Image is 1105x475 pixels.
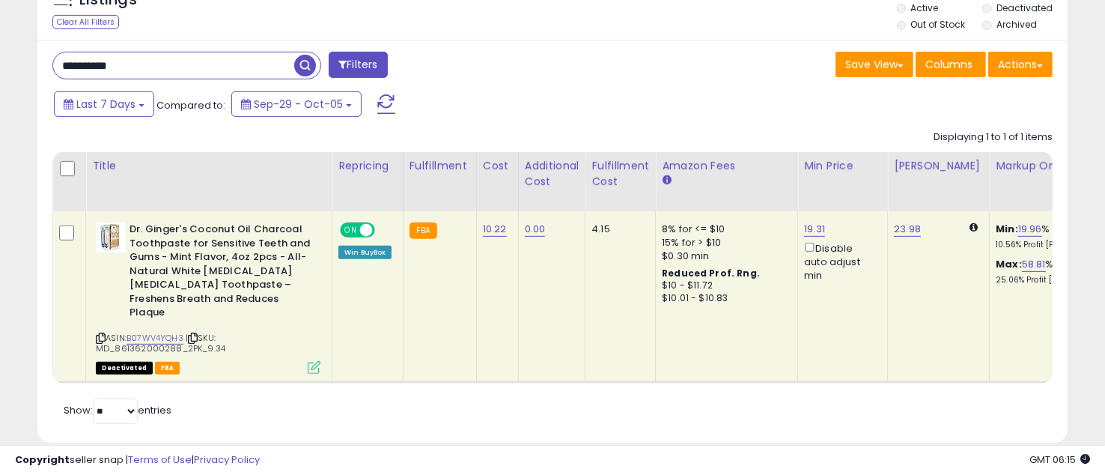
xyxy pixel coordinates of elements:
span: ON [341,224,360,237]
div: 8% for <= $10 [662,223,786,236]
div: Displaying 1 to 1 of 1 items [934,130,1053,145]
div: Amazon Fees [662,158,791,174]
div: Disable auto adjust min [804,240,876,282]
span: All listings that are unavailable for purchase on Amazon for any reason other than out-of-stock [96,362,153,375]
span: FBA [155,362,180,375]
label: Active [910,1,938,14]
span: Sep-29 - Oct-05 [254,97,343,112]
button: Columns [916,52,986,77]
a: 0.00 [525,222,546,237]
label: Archived [996,18,1037,31]
span: Columns [925,57,972,72]
span: Compared to: [156,98,225,112]
span: Last 7 Days [76,97,136,112]
a: 58.81 [1022,257,1046,272]
div: 4.15 [591,223,644,236]
div: Additional Cost [525,158,579,190]
button: Filters [329,52,387,78]
div: $10 - $11.72 [662,279,786,292]
b: Dr. Ginger's Coconut Oil Charcoal Toothpaste for Sensitive Teeth and Gums - Mint Flavor, 4oz 2pcs... [130,223,311,324]
strong: Copyright [15,453,70,467]
button: Sep-29 - Oct-05 [231,91,362,117]
div: [PERSON_NAME] [894,158,983,174]
a: 23.98 [894,222,921,237]
div: Clear All Filters [52,15,119,29]
button: Actions [988,52,1053,77]
label: Out of Stock [910,18,965,31]
b: Min: [996,222,1018,236]
span: OFF [373,224,397,237]
label: Deactivated [996,1,1053,14]
button: Save View [835,52,913,77]
a: Privacy Policy [194,453,260,467]
div: Win BuyBox [338,246,392,259]
div: $0.30 min [662,249,786,263]
div: Cost [483,158,512,174]
div: Fulfillment [410,158,470,174]
a: 10.22 [483,222,507,237]
div: Min Price [804,158,881,174]
div: ASIN: [96,223,320,372]
div: Repricing [338,158,397,174]
div: 15% for > $10 [662,236,786,249]
b: Reduced Prof. Rng. [662,267,760,279]
small: FBA [410,223,437,239]
a: Terms of Use [128,453,192,467]
a: B07WV4YQH3 [127,332,183,345]
img: 41qW9iifJ5L._SL40_.jpg [96,223,126,252]
span: 2025-10-13 06:15 GMT [1029,453,1090,467]
a: 19.96 [1018,222,1042,237]
button: Last 7 Days [54,91,154,117]
div: $10.01 - $10.83 [662,292,786,305]
b: Max: [996,257,1022,271]
div: Title [92,158,326,174]
div: seller snap | | [15,453,260,468]
span: | SKU: MD_861362000288_2PK_9.34 [96,332,225,354]
div: Fulfillment Cost [591,158,649,190]
small: Amazon Fees. [662,174,671,187]
a: 19.31 [804,222,825,237]
span: Show: entries [64,403,171,417]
